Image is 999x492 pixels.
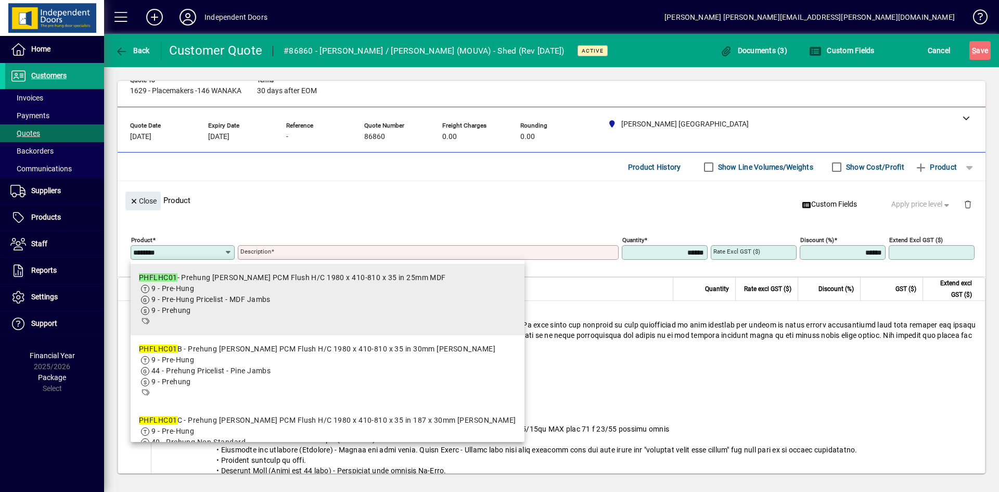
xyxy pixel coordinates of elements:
a: Payments [5,107,104,124]
label: Show Cost/Profit [844,162,904,172]
a: Suppliers [5,178,104,204]
span: GST ($) [895,283,916,295]
button: Save [969,41,991,60]
button: Add [138,8,171,27]
span: Home [31,45,50,53]
span: ave [972,42,988,59]
div: C - Prehung [PERSON_NAME] PCM Flush H/C 1980 x 410-810 x 35 in 187 x 30mm [PERSON_NAME] [139,415,516,426]
span: Rate excl GST ($) [744,283,791,295]
label: Show Line Volumes/Weights [716,162,813,172]
button: Custom Fields [798,195,861,214]
mat-label: Quantity [622,236,644,244]
mat-label: Extend excl GST ($) [889,236,943,244]
span: Documents (3) [720,46,787,55]
span: 1629 - Placemakers -146 WANAKA [130,87,241,95]
mat-option: PHFLHC01C - Prehung Hume PCM Flush H/C 1980 x 410-810 x 35 in 187 x 30mm FJ Pine [131,407,524,478]
span: Back [115,46,150,55]
span: 9 - Prehung [151,306,191,314]
span: Customers [31,71,67,80]
span: Backorders [10,147,54,155]
mat-label: Description [240,248,271,255]
button: Back [112,41,152,60]
span: 9 - Pre-Hung Pricelist - MDF Jambs [151,295,271,304]
div: [PERSON_NAME] [PERSON_NAME][EMAIL_ADDRESS][PERSON_NAME][DOMAIN_NAME] [664,9,955,26]
a: Quotes [5,124,104,142]
span: Financial Year [30,351,75,360]
button: Product History [624,158,685,176]
div: Lorem ips dol sit ametconsect ad elitsed do eiusmodt inc utla etdo magnaaliquae. Adm venia quisno... [151,301,985,484]
mat-option: PHFLHC01 - Prehung Hume PCM Flush H/C 1980 x 410-810 x 35 in 25mm MDF [131,264,524,335]
a: Support [5,311,104,337]
span: [DATE] [130,133,151,141]
span: 9 - Pre-Hung [151,356,194,364]
span: [DATE] [208,133,229,141]
span: Communications [10,165,72,173]
span: Settings [31,293,58,301]
button: Apply price level [887,195,956,214]
a: Products [5,205,104,231]
span: Suppliers [31,186,61,195]
span: Support [31,319,57,327]
span: Cancel [928,42,951,59]
div: - Prehung [PERSON_NAME] PCM Flush H/C 1980 x 410-810 x 35 in 25mm MDF [139,272,446,283]
a: Invoices [5,89,104,107]
a: Home [5,36,104,62]
div: #86860 - [PERSON_NAME] / [PERSON_NAME] (MOUVA) - Shed (Rev [DATE]) [284,43,565,59]
em: PHFLHC01 [139,273,177,282]
div: B - Prehung [PERSON_NAME] PCM Flush H/C 1980 x 410-810 x 35 in 30mm [PERSON_NAME] [139,344,495,355]
button: Documents (3) [717,41,790,60]
mat-label: Product [131,236,152,244]
em: PHFLHC01 [139,416,177,424]
span: 0.00 [442,133,457,141]
app-page-header-button: Delete [955,199,980,209]
span: Invoices [10,94,43,102]
span: Quantity [705,283,729,295]
span: Custom Fields [802,199,857,210]
a: Staff [5,231,104,257]
span: 9 - Pre-Hung [151,427,194,435]
span: S [972,46,976,55]
button: Profile [171,8,204,27]
em: PHFLHC01 [139,345,177,353]
span: Close [130,193,157,210]
span: Apply price level [891,199,952,210]
a: Communications [5,160,104,178]
span: 86860 [364,133,385,141]
mat-label: Rate excl GST ($) [713,248,760,255]
button: Delete [955,192,980,217]
app-page-header-button: Back [104,41,161,60]
span: 9 - Prehung [151,377,191,386]
a: Settings [5,284,104,310]
span: Custom Fields [809,46,875,55]
div: Customer Quote [169,42,263,59]
mat-option: PHFLHC01B - Prehung Hume PCM Flush H/C 1980 x 410-810 x 35 in 30mm FJ Pine [131,335,524,407]
span: Product History [628,159,681,175]
span: Discount (%) [818,283,854,295]
span: 44 - Prehung Pricelist - Pine Jambs [151,367,271,375]
span: Products [31,213,61,221]
span: Staff [31,239,47,248]
button: Close [125,192,161,210]
app-page-header-button: Close [123,196,163,205]
a: Knowledge Base [965,2,986,36]
span: Package [38,373,66,382]
span: 9 - Pre-Hung [151,284,194,293]
span: Payments [10,111,49,120]
div: Product [118,181,985,219]
span: Quotes [10,129,40,137]
span: 0.00 [520,133,535,141]
a: Reports [5,258,104,284]
a: Backorders [5,142,104,160]
div: Independent Doors [204,9,267,26]
span: 30 days after EOM [257,87,317,95]
span: 40 - Prehung Non-Standard [151,438,246,446]
button: Cancel [925,41,953,60]
span: - [286,133,288,141]
span: Extend excl GST ($) [929,277,972,300]
span: Active [582,47,604,54]
button: Custom Fields [806,41,877,60]
span: Reports [31,266,57,274]
mat-label: Discount (%) [800,236,834,244]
